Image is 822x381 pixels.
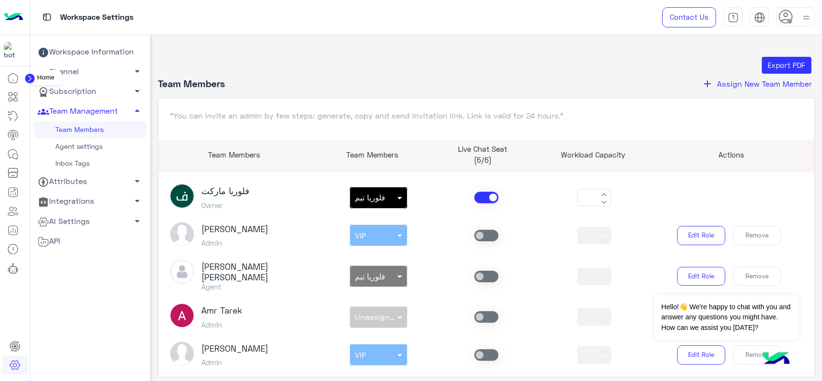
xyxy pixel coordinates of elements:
a: Agent settings [34,138,146,155]
img: picture [170,342,194,366]
h5: Admin [201,320,242,329]
img: profile [800,12,812,24]
a: tab [723,7,743,27]
span: Hello!👋 We're happy to chat with you and answer any questions you might have. How can we assist y... [654,295,799,340]
img: ACg8ocKn7Ra8XFuC314ZE-8mvbzK9MrXXjmiU1l91TiTMt3L4JK2I6Q=s96-c [170,184,194,208]
a: Workspace Information [34,42,146,62]
p: Workspace Settings [60,11,133,24]
a: AI Settings [34,211,146,231]
img: hulul-logo.png [759,342,793,376]
span: Export PDF [768,61,805,69]
a: Integrations [34,192,146,211]
button: Edit Role [677,267,725,286]
h3: [PERSON_NAME] [201,343,268,354]
p: "You can invite an admin by few steps: generate, copy and send Invitation link. Link is valid for... [170,110,803,121]
button: Export PDF [762,57,811,74]
button: Remove [733,267,781,286]
img: Logo [4,7,23,27]
p: Live Chat Seat [434,144,531,155]
h5: Admin [201,358,268,367]
img: 101148596323591 [4,42,21,59]
h4: Team Members [158,78,225,90]
img: defaultAdmin.png [170,260,194,284]
p: Actions [656,149,807,160]
a: API [34,231,146,251]
h5: Agent [201,282,317,291]
i: add [702,78,713,90]
a: Inbox Tags [34,155,146,172]
p: (5/5) [434,155,531,166]
h3: فلوريا ماركت [201,186,249,197]
p: Team Members [324,149,420,160]
span: arrow_drop_down [131,66,143,77]
button: addAssign New Team Member [699,78,815,90]
a: Attributes [34,172,146,192]
img: tab [41,11,53,23]
img: tab [754,12,765,23]
img: tab [728,12,739,23]
a: Contact Us [662,7,716,27]
h3: [PERSON_NAME] [201,224,268,235]
a: Team Members [34,121,146,138]
h5: Owner [201,201,249,210]
span: Assign New Team Member [717,79,812,88]
span: arrow_drop_down [131,85,143,97]
div: Home [30,70,62,85]
img: picture [170,222,194,246]
span: API [38,235,60,248]
a: Subscription [34,82,146,102]
img: ACg8ocIuDXioKjuqbC0qWV_UbTrSg1889larvHpgDPB9PYIGmFDTpg=s96-c [170,303,194,328]
h5: Admin [201,238,268,247]
p: Team Members [158,149,310,160]
button: Edit Role [677,345,725,365]
span: arrow_drop_down [131,195,143,207]
span: arrow_drop_down [131,175,143,187]
span: arrow_drop_up [131,105,143,117]
button: Remove [733,226,781,245]
span: arrow_drop_down [131,215,143,227]
a: Channel [34,62,146,82]
h3: Amr Tarek [201,305,242,316]
button: Remove [733,345,781,365]
button: Edit Role [677,226,725,245]
h3: [PERSON_NAME] [PERSON_NAME] [201,262,317,282]
p: Workload Capacity [545,149,641,160]
a: Team Management [34,102,146,121]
